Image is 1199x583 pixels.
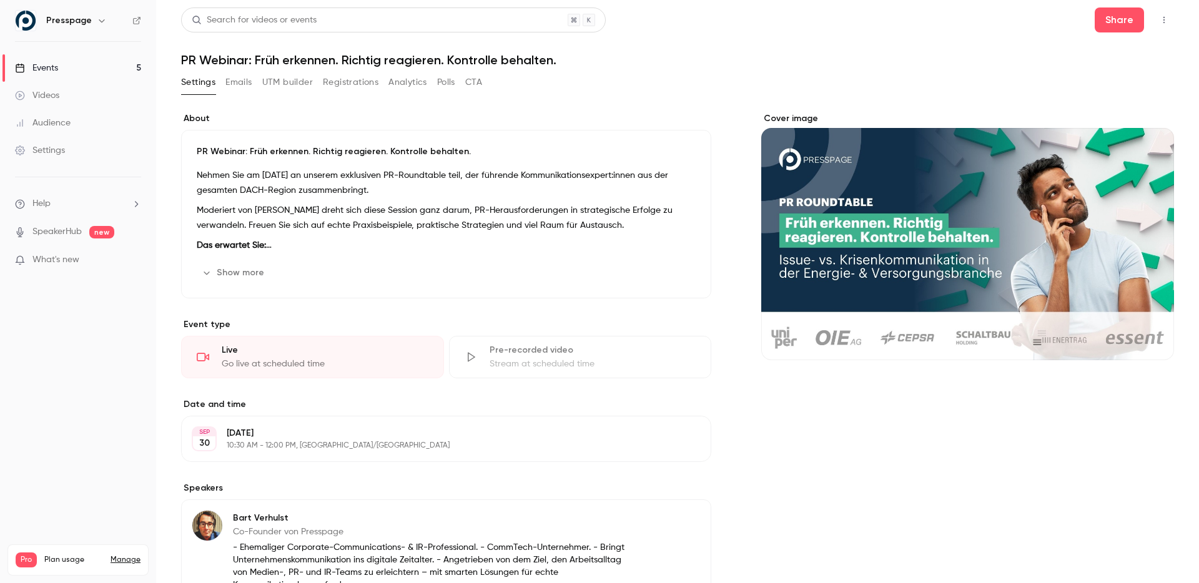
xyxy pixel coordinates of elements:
div: Stream at scheduled time [490,358,696,370]
p: PR Webinar: Früh erkennen. Richtig reagieren. Kontrolle behalten. [197,145,696,158]
p: Moderiert von [PERSON_NAME] dreht sich diese Session ganz darum, PR-Herausforderungen in strategi... [197,203,696,233]
p: Co-Founder von Presspage [233,526,630,538]
button: Share [1095,7,1144,32]
div: Pre-recorded video [490,344,696,356]
p: Nehmen Sie am [DATE] an unserem exklusiven PR-Roundtable teil, der führende Kommunikationsexpert:... [197,168,696,198]
label: Speakers [181,482,711,494]
a: Manage [111,555,141,565]
span: Plan usage [44,555,103,565]
strong: Das erwartet Sie: [197,241,272,250]
div: Search for videos or events [192,14,317,27]
img: Bart Verhulst [192,511,222,541]
p: Bart Verhulst [233,512,630,524]
button: CTA [465,72,482,92]
button: UTM builder [262,72,313,92]
label: Date and time [181,398,711,411]
span: Help [32,197,51,210]
label: About [181,112,711,125]
label: Cover image [761,112,1174,125]
div: Audience [15,117,71,129]
img: Presspage [16,11,36,31]
button: Show more [197,263,272,283]
div: Videos [15,89,59,102]
span: Pro [16,552,37,567]
button: Analytics [388,72,427,92]
button: Polls [437,72,455,92]
button: Settings [181,72,215,92]
p: Event type [181,318,711,331]
div: Live [222,344,428,356]
button: Emails [225,72,252,92]
section: Cover image [761,112,1174,360]
div: Settings [15,144,65,157]
a: SpeakerHub [32,225,82,238]
div: LiveGo live at scheduled time [181,336,444,378]
div: Pre-recorded videoStream at scheduled time [449,336,712,378]
div: Go live at scheduled time [222,358,428,370]
p: 30 [199,437,210,449]
button: Registrations [323,72,378,92]
p: 10:30 AM - 12:00 PM, [GEOGRAPHIC_DATA]/[GEOGRAPHIC_DATA] [227,441,645,451]
span: new [89,226,114,238]
span: What's new [32,253,79,267]
li: help-dropdown-opener [15,197,141,210]
h6: Presspage [46,14,92,27]
div: SEP [193,428,215,436]
h1: PR Webinar: Früh erkennen. Richtig reagieren. Kontrolle behalten. [181,52,1174,67]
div: Events [15,62,58,74]
iframe: Noticeable Trigger [126,255,141,266]
p: [DATE] [227,427,645,439]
